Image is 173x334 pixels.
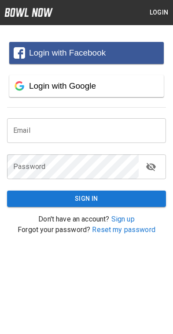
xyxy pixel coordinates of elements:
a: Reset my password [92,225,155,234]
button: Login with Facebook [9,42,164,64]
p: Don't have an account? [7,214,166,225]
button: Login with Google [9,75,164,97]
span: Login with Facebook [29,48,106,57]
button: Sign In [7,191,166,207]
img: logo [4,8,53,17]
button: toggle password visibility [142,158,160,176]
p: Forgot your password? [7,225,166,235]
a: Sign up [111,215,135,223]
button: Login [145,4,173,21]
span: Login with Google [29,81,96,90]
